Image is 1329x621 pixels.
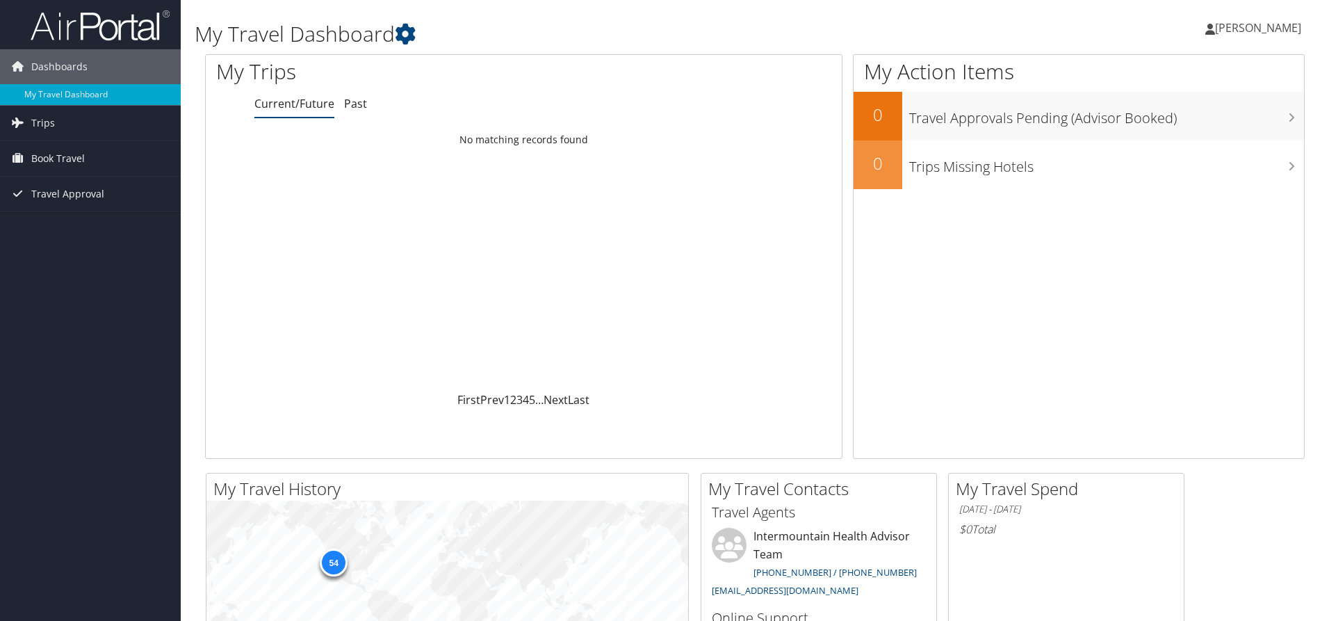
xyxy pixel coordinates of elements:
[854,152,902,175] h2: 0
[544,392,568,408] a: Next
[216,57,566,86] h1: My Trips
[712,584,858,597] a: [EMAIL_ADDRESS][DOMAIN_NAME]
[529,392,535,408] a: 5
[712,503,926,522] h3: Travel Agents
[705,528,933,602] li: Intermountain Health Advisor Team
[959,522,972,537] span: $0
[535,392,544,408] span: …
[854,103,902,127] h2: 0
[195,19,942,49] h1: My Travel Dashboard
[344,96,367,111] a: Past
[753,566,917,579] a: [PHONE_NUMBER] / [PHONE_NUMBER]
[31,9,170,42] img: airportal-logo.png
[320,549,348,576] div: 54
[568,392,589,408] a: Last
[854,140,1304,189] a: 0Trips Missing Hotels
[854,57,1304,86] h1: My Action Items
[854,92,1304,140] a: 0Travel Approvals Pending (Advisor Booked)
[909,102,1304,128] h3: Travel Approvals Pending (Advisor Booked)
[31,177,104,211] span: Travel Approval
[31,141,85,176] span: Book Travel
[1205,7,1315,49] a: [PERSON_NAME]
[1215,20,1301,35] span: [PERSON_NAME]
[516,392,523,408] a: 3
[523,392,529,408] a: 4
[510,392,516,408] a: 2
[31,49,88,84] span: Dashboards
[31,106,55,140] span: Trips
[254,96,334,111] a: Current/Future
[206,127,842,152] td: No matching records found
[457,392,480,408] a: First
[213,477,688,501] h2: My Travel History
[504,392,510,408] a: 1
[959,503,1173,516] h6: [DATE] - [DATE]
[708,477,936,501] h2: My Travel Contacts
[956,477,1184,501] h2: My Travel Spend
[480,392,504,408] a: Prev
[909,150,1304,177] h3: Trips Missing Hotels
[959,522,1173,537] h6: Total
